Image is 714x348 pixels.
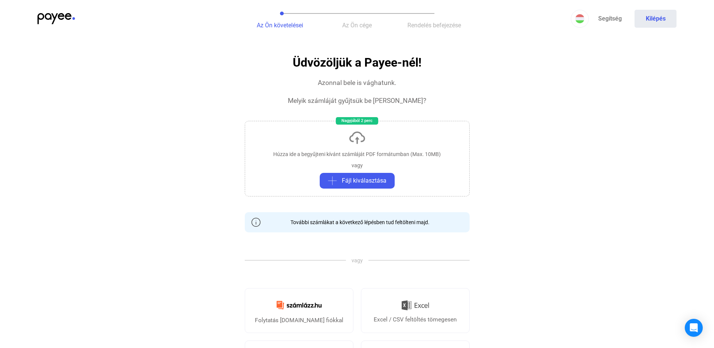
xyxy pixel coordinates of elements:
img: Számlázz.hu [272,296,326,314]
div: További számlákat a következő lépésben tud feltölteni majd. [285,219,430,226]
img: payee-logo [37,13,75,24]
div: Húzza ide a begyűjteni kívánt számláját PDF formátumban (Max. 10MB) [273,150,441,158]
div: Open Intercom Messenger [685,319,703,337]
a: Folytatás [DOMAIN_NAME] fiókkal [245,288,353,333]
div: Melyik számláját gyűjtsük be [PERSON_NAME]? [288,96,426,105]
div: Excel / CSV feltöltés tömegesen [374,315,457,324]
button: HU [571,10,589,28]
img: HU [575,14,584,23]
button: plus-greyFájl kiválasztása [320,173,395,189]
div: Azonnal bele is vághatunk. [318,78,397,87]
a: Segítség [589,10,631,28]
span: Az Ön cége [342,22,372,29]
div: Folytatás [DOMAIN_NAME] fiókkal [255,316,343,325]
span: vagy [346,257,368,264]
img: upload-cloud [348,129,366,147]
button: Kilépés [635,10,677,28]
img: info-grey-outline [251,218,260,227]
h1: Üdvözöljük a Payee-nél! [293,56,422,69]
img: Excel [401,297,429,313]
span: Rendelés befejezése [407,22,461,29]
a: Excel / CSV feltöltés tömegesen [361,288,470,333]
span: Az Ön követelései [257,22,303,29]
span: Fájl kiválasztása [342,176,386,185]
div: Nagyjából 2 perc [336,117,378,125]
div: vagy [352,162,363,169]
img: plus-grey [328,176,337,185]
